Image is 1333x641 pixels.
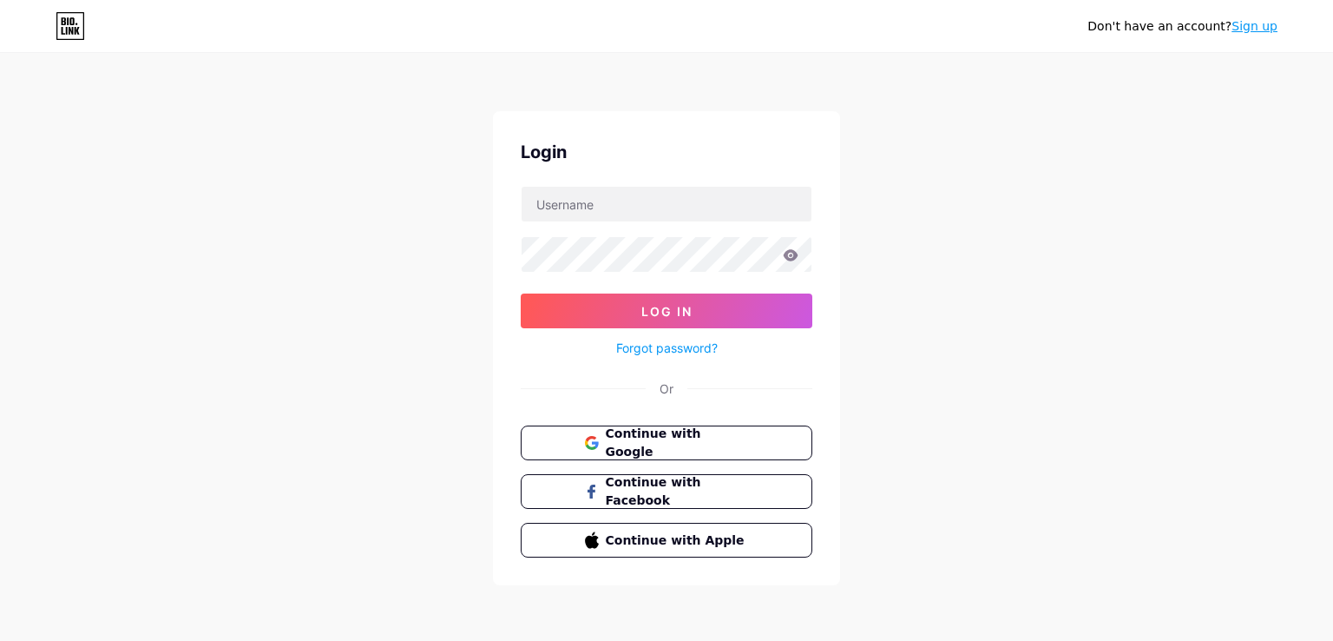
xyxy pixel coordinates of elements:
[521,139,812,165] div: Login
[606,473,749,510] span: Continue with Facebook
[660,380,673,398] div: Or
[521,294,812,328] button: Log In
[521,474,812,509] button: Continue with Facebook
[1231,19,1277,33] a: Sign up
[606,425,749,461] span: Continue with Google
[616,339,718,357] a: Forgot password?
[522,187,811,221] input: Username
[641,304,693,319] span: Log In
[1087,17,1277,36] div: Don't have an account?
[606,532,749,550] span: Continue with Apple
[521,523,812,558] button: Continue with Apple
[521,426,812,460] button: Continue with Google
